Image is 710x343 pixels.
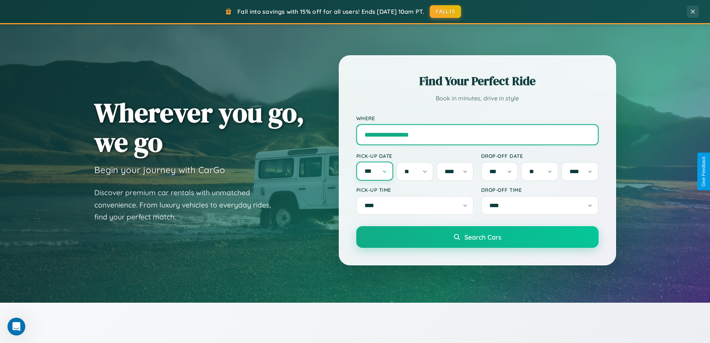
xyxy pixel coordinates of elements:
[7,318,25,336] iframe: Intercom live chat
[356,73,599,89] h2: Find Your Perfect Ride
[356,93,599,104] p: Book in minutes, drive in style
[481,187,599,193] label: Drop-off Time
[356,115,599,121] label: Where
[237,8,424,15] span: Fall into savings with 15% off for all users! Ends [DATE] 10am PT.
[430,5,461,18] button: FALL15
[356,226,599,248] button: Search Cars
[94,187,281,223] p: Discover premium car rentals with unmatched convenience. From luxury vehicles to everyday rides, ...
[464,233,501,241] span: Search Cars
[94,164,225,175] h3: Begin your journey with CarGo
[701,156,706,187] div: Give Feedback
[481,153,599,159] label: Drop-off Date
[356,187,474,193] label: Pick-up Time
[94,98,304,157] h1: Wherever you go, we go
[356,153,474,159] label: Pick-up Date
